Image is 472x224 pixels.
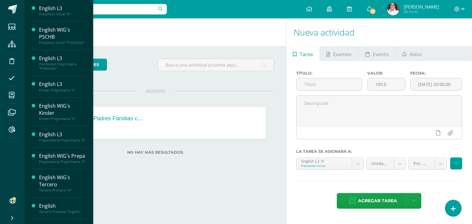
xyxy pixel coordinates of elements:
[39,5,86,16] a: English L3Preschool Inicial "A"
[39,160,86,164] div: Preparatoria Preprimaria "A"
[158,59,273,71] input: Busca una actividad próxima aquí...
[136,88,175,94] span: AGOSTO
[29,4,167,14] input: Busca un usuario...
[409,158,446,169] a: Pre- Math Concepts (33.33%)
[413,158,430,169] span: Pre- Math Concepts (33.33%)
[39,117,86,121] div: Kinder Preprimaria "A"
[301,164,347,168] div: Preschool Inicial
[39,102,86,121] a: English WIG´s KinderKinder Preprimaria "A"
[39,81,86,88] div: English L3
[39,210,86,214] div: Tercero Primaria "English"
[369,8,376,15] span: 75
[39,131,86,138] div: English L3
[39,88,86,92] div: Kinder Preprimaria "A"
[359,46,395,61] a: Evento
[297,158,364,169] a: English L3 'A'Preschool Inicial
[410,71,462,75] label: Fecha:
[395,46,428,61] a: Aviso
[367,71,405,75] label: Valor:
[39,26,86,45] a: English WIG´s PSCHBPreschool Inicial "Preschool"
[373,47,389,62] span: Evento
[404,9,439,14] span: Mi Perfil
[404,4,439,10] span: [PERSON_NAME]
[411,78,462,90] input: Fecha de entrega
[39,102,86,117] div: English WIG´s Kinder
[371,158,389,169] span: Unidad 3
[297,78,362,90] input: Título
[39,5,86,12] div: English L3
[39,55,86,62] div: English L3
[37,150,274,155] label: No hay más resultados
[387,3,399,15] img: 90ff07e7ad6dea4cda93a247b25c642c.png
[301,158,347,164] div: English L3 'A'
[294,18,465,46] h1: Nueva actividad
[39,174,86,192] a: English WIG´s TerceroTercero Primaria "A"
[39,188,86,192] div: Tercero Primaria "A"
[39,153,86,164] a: English WIG´s PrepaPreparatoria Preprimaria "A"
[39,174,86,188] div: English WIG´s Tercero
[367,158,406,169] a: Unidad 3
[296,149,462,154] label: La tarea se asignará a:
[39,26,86,41] div: English WIG´s PSCHB
[410,47,422,62] span: Aviso
[39,203,86,210] div: English
[368,78,405,90] input: Puntos máximos
[39,203,86,214] a: EnglishTercero Primaria "English"
[333,47,352,62] span: Examen
[32,18,279,46] h1: Actividades
[39,62,86,71] div: Pre Kinder Preprimaria "Prekinder"
[300,47,313,62] span: Tarea
[39,131,86,142] a: English L3Preparatoria Preprimaria "A"
[39,81,86,92] a: English L3Kinder Preprimaria "A"
[39,12,86,16] div: Preschool Inicial "A"
[39,41,86,45] div: Preschool Inicial "Preschool"
[39,153,86,160] div: English WIG´s Prepa
[39,138,86,142] div: Preparatoria Preprimaria "A"
[286,46,320,61] a: Tarea
[320,46,358,61] a: Examen
[358,193,397,208] span: Agregar tarea
[296,71,363,75] label: Título:
[72,115,146,122] div: Escuela Padres Familias con Liderazgo [GEOGRAPHIC_DATA]
[39,55,86,71] a: English L3Pre Kinder Preprimaria "Prekinder"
